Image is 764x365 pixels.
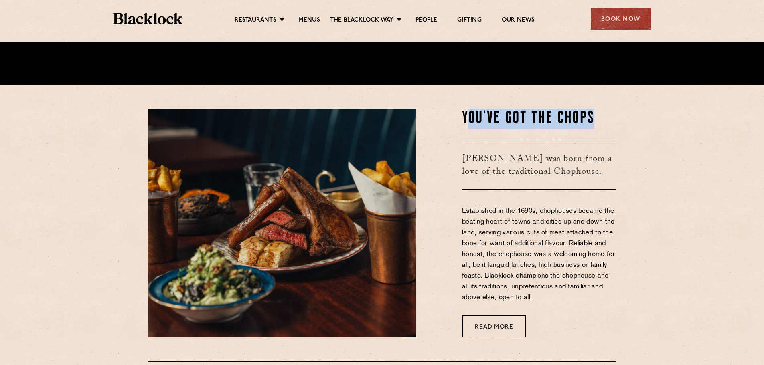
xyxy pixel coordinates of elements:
[457,16,481,25] a: Gifting
[462,109,616,129] h2: You've Got The Chops
[235,16,276,25] a: Restaurants
[462,206,616,303] p: Established in the 1690s, chophouses became the beating heart of towns and cities up and down the...
[462,141,616,190] h3: [PERSON_NAME] was born from a love of the traditional Chophouse.
[113,13,183,24] img: BL_Textured_Logo-footer-cropped.svg
[298,16,320,25] a: Menus
[462,315,526,337] a: Read More
[502,16,535,25] a: Our News
[415,16,437,25] a: People
[591,8,651,30] div: Book Now
[330,16,393,25] a: The Blacklock Way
